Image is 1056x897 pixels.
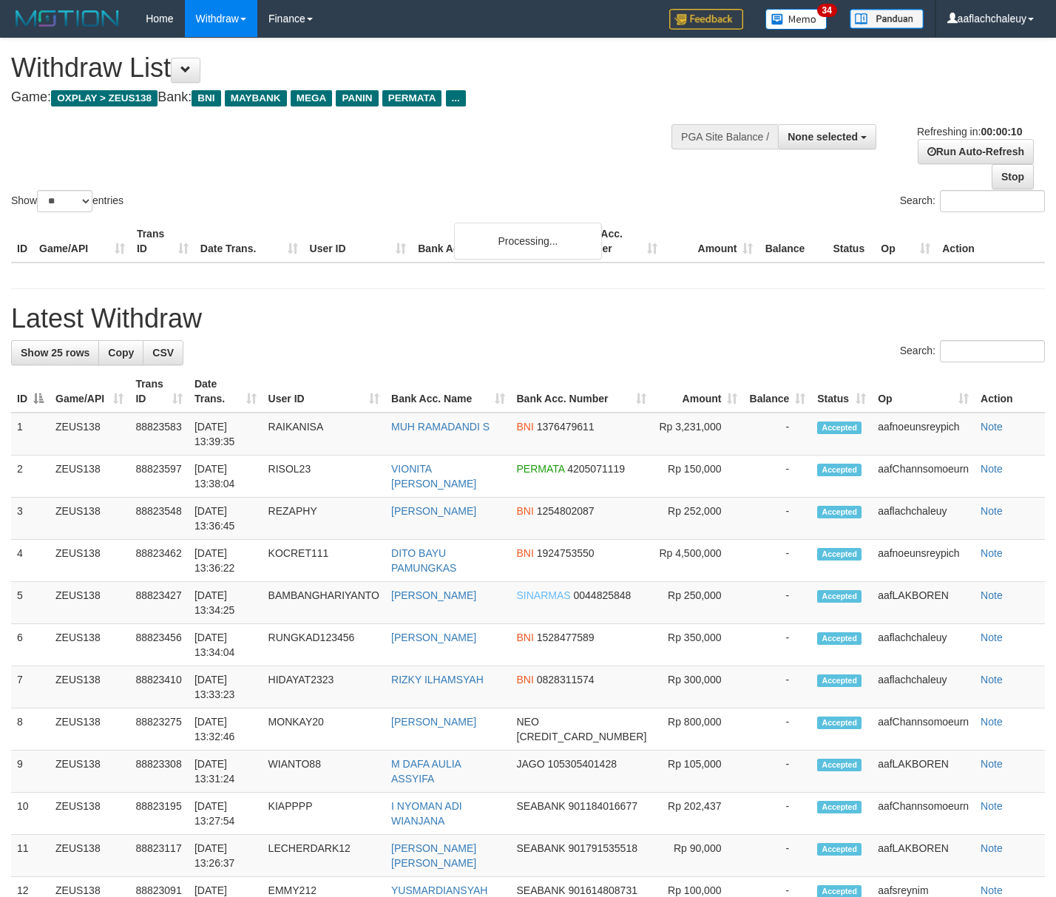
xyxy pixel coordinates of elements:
[263,666,385,708] td: HIDAYAT2323
[391,800,462,827] a: I NYOMAN ADI WIANJANA
[11,340,99,365] a: Show 25 rows
[192,90,220,106] span: BNI
[872,708,975,751] td: aafChannsomoeurn
[263,540,385,582] td: KOCRET111
[663,220,759,263] th: Amount
[50,370,129,413] th: Game/API: activate to sort column ascending
[652,751,743,793] td: Rp 105,000
[263,498,385,540] td: REZAPHY
[511,370,653,413] th: Bank Acc. Number: activate to sort column ascending
[652,540,743,582] td: Rp 4,500,000
[981,842,1003,854] a: Note
[11,53,689,83] h1: Withdraw List
[872,624,975,666] td: aaflachchaleuy
[981,547,1003,559] a: Note
[189,413,263,456] td: [DATE] 13:39:35
[537,505,595,517] span: Copy 1254802087 to clipboard
[567,463,625,475] span: Copy 4205071119 to clipboard
[778,124,876,149] button: None selected
[981,674,1003,686] a: Note
[743,413,811,456] td: -
[50,498,129,540] td: ZEUS138
[652,708,743,751] td: Rp 800,000
[33,220,131,263] th: Game/API
[567,220,663,263] th: Bank Acc. Number
[817,674,862,687] span: Accepted
[391,884,487,896] a: YUSMARDIANSYAH
[225,90,287,106] span: MAYBANK
[517,674,534,686] span: BNI
[872,540,975,582] td: aafnoeunsreypich
[391,716,476,728] a: [PERSON_NAME]
[981,589,1003,601] a: Note
[412,220,566,263] th: Bank Acc. Name
[152,347,174,359] span: CSV
[811,370,872,413] th: Status: activate to sort column ascending
[652,498,743,540] td: Rp 252,000
[981,421,1003,433] a: Note
[652,666,743,708] td: Rp 300,000
[872,793,975,835] td: aafChannsomoeurn
[108,347,134,359] span: Copy
[51,90,158,106] span: OXPLAY > ZEUS138
[743,666,811,708] td: -
[50,708,129,751] td: ZEUS138
[537,674,595,686] span: Copy 0828311574 to clipboard
[872,835,975,877] td: aafLAKBOREN
[391,463,476,490] a: VIONITA [PERSON_NAME]
[743,456,811,498] td: -
[517,463,565,475] span: PERMATA
[517,758,545,770] span: JAGO
[743,793,811,835] td: -
[391,632,476,643] a: [PERSON_NAME]
[391,421,490,433] a: MUH RAMADANDI S
[50,793,129,835] td: ZEUS138
[850,9,924,29] img: panduan.png
[817,506,862,518] span: Accepted
[189,624,263,666] td: [DATE] 13:34:04
[817,590,862,603] span: Accepted
[291,90,333,106] span: MEGA
[446,90,466,106] span: ...
[817,422,862,434] span: Accepted
[817,4,837,17] span: 34
[11,456,50,498] td: 2
[11,835,50,877] td: 11
[391,674,484,686] a: RIZKY ILHAMSYAH
[189,582,263,624] td: [DATE] 13:34:25
[50,751,129,793] td: ZEUS138
[454,223,602,260] div: Processing...
[788,131,858,143] span: None selected
[940,340,1045,362] input: Search:
[517,589,571,601] span: SINARMAS
[391,505,476,517] a: [PERSON_NAME]
[391,758,461,785] a: M DAFA AULIA ASSYIFA
[537,632,595,643] span: Copy 1528477589 to clipboard
[129,413,189,456] td: 88823583
[143,340,183,365] a: CSV
[517,421,534,433] span: BNI
[981,505,1003,517] a: Note
[129,835,189,877] td: 88823117
[743,498,811,540] td: -
[872,751,975,793] td: aafLAKBOREN
[391,547,456,574] a: DITO BAYU PAMUNGKAS
[872,582,975,624] td: aafLAKBOREN
[517,800,566,812] span: SEABANK
[992,164,1034,189] a: Stop
[817,548,862,561] span: Accepted
[517,884,566,896] span: SEABANK
[129,498,189,540] td: 88823548
[129,666,189,708] td: 88823410
[263,793,385,835] td: KIAPPPP
[189,540,263,582] td: [DATE] 13:36:22
[517,632,534,643] span: BNI
[517,505,534,517] span: BNI
[189,498,263,540] td: [DATE] 13:36:45
[263,708,385,751] td: MONKAY20
[11,751,50,793] td: 9
[817,843,862,856] span: Accepted
[189,370,263,413] th: Date Trans.: activate to sort column ascending
[743,751,811,793] td: -
[382,90,442,106] span: PERMATA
